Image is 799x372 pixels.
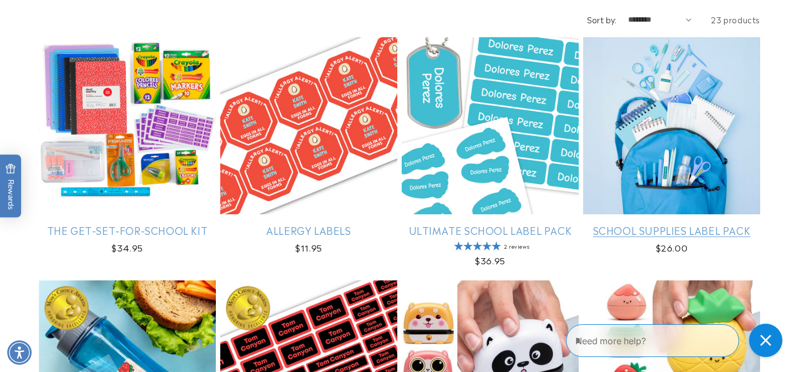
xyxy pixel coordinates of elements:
[566,320,788,361] iframe: Gorgias Floating Chat
[39,224,216,237] a: The Get-Set-for-School Kit
[402,224,579,237] a: Ultimate School Label Pack
[9,283,140,316] iframe: Sign Up via Text for Offers
[711,14,760,25] span: 23 products
[7,340,32,365] div: Accessibility Menu
[220,224,397,237] a: Allergy Labels
[6,164,16,210] span: Rewards
[587,14,617,25] label: Sort by:
[583,224,760,237] a: School Supplies Label Pack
